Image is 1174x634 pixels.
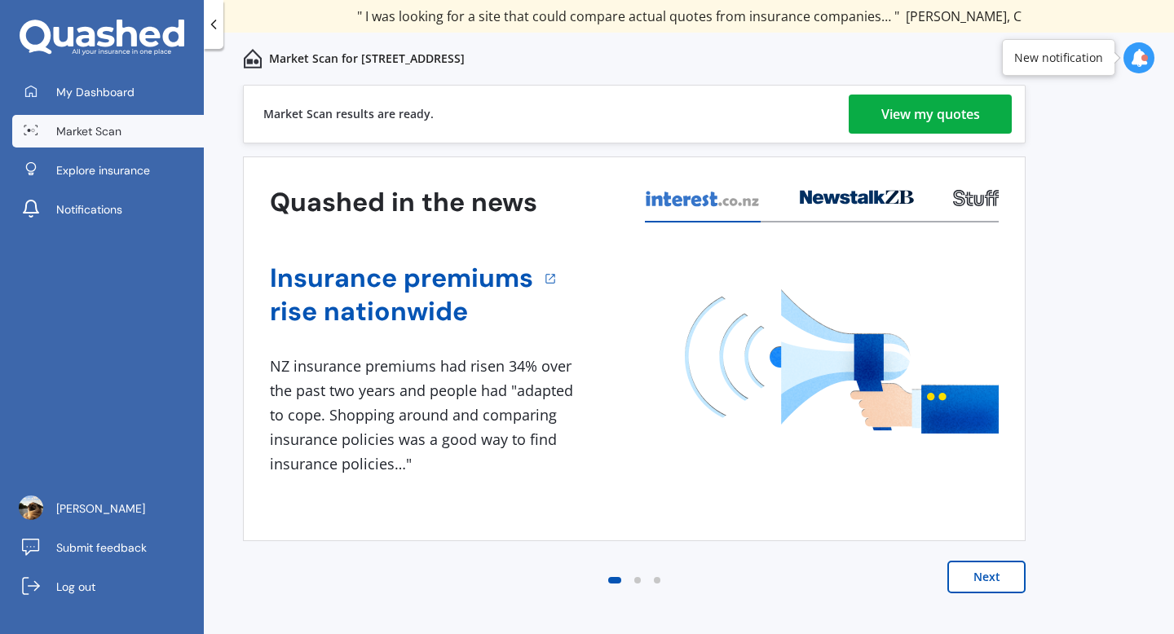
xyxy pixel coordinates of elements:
[685,289,999,434] img: media image
[56,539,147,556] span: Submit feedback
[56,123,121,139] span: Market Scan
[56,162,150,178] span: Explore insurance
[12,492,204,525] a: [PERSON_NAME]
[1014,50,1103,66] div: New notification
[12,115,204,147] a: Market Scan
[849,95,1012,134] a: View my quotes
[243,49,263,68] img: home-and-contents.b802091223b8502ef2dd.svg
[12,193,204,226] a: Notifications
[263,86,434,143] div: Market Scan results are ready.
[56,84,135,100] span: My Dashboard
[19,495,43,520] img: ACg8ocKWJJghM59I0414hE9mW2MvloDepEUADyTfQ_wPQ-8UXpizpWg=s96-c
[56,500,145,517] span: [PERSON_NAME]
[56,579,95,595] span: Log out
[881,95,980,134] div: View my quotes
[270,262,533,295] a: Insurance premiums
[12,76,204,108] a: My Dashboard
[12,531,204,564] a: Submit feedback
[270,354,580,476] div: NZ insurance premiums had risen 34% over the past two years and people had "adapted to cope. Shop...
[947,561,1026,593] button: Next
[12,570,204,603] a: Log out
[270,295,533,328] a: rise nationwide
[269,51,465,67] p: Market Scan for [STREET_ADDRESS]
[56,201,122,218] span: Notifications
[12,154,204,187] a: Explore insurance
[270,186,537,219] h3: Quashed in the news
